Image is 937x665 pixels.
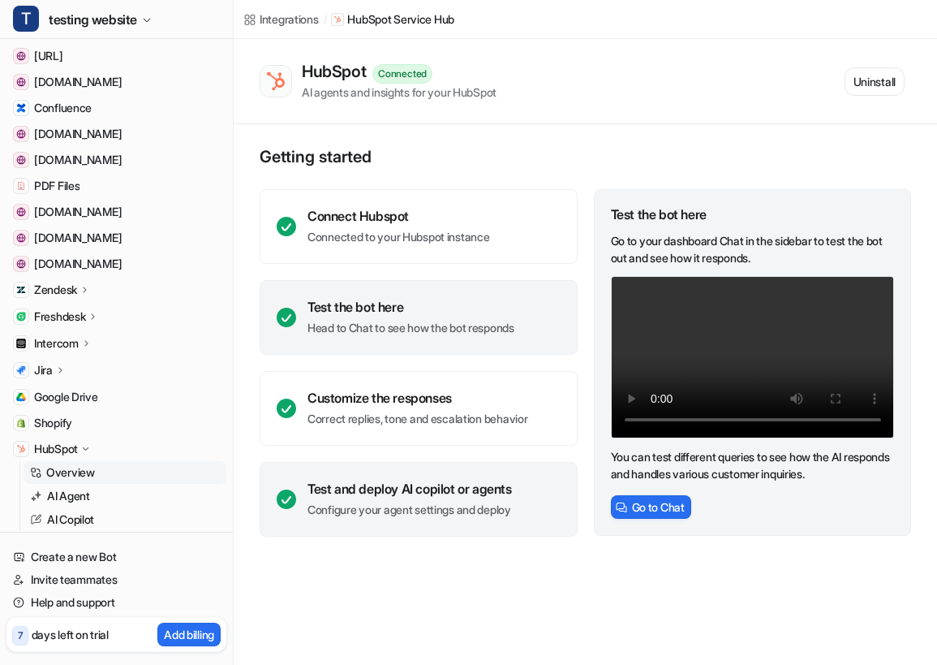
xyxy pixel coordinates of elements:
p: You can test different queries to see how the AI responds and handles various customer inquiries. [611,448,895,482]
span: / [324,12,327,27]
p: HubSpot [34,441,78,457]
img: Jira [16,365,26,375]
img: Google Drive [16,392,26,402]
div: Customize the responses [307,390,527,406]
span: [DOMAIN_NAME] [34,204,122,220]
span: Shopify [34,415,72,431]
span: [URL] [34,48,63,64]
img: HubSpot Service Hub [264,70,287,93]
div: AI agents and insights for your HubSpot [302,84,496,101]
p: Go to your dashboard Chat in the sidebar to test the bot out and see how it responds. [611,232,895,266]
p: 7 [18,628,23,643]
p: Correct replies, tone and escalation behavior [307,411,527,427]
p: Getting started [260,147,911,166]
img: HubSpot [16,444,26,454]
span: [DOMAIN_NAME] [34,230,122,246]
a: Integrations [243,11,319,28]
a: careers-nri3pl.com[DOMAIN_NAME] [6,253,226,275]
button: Add billing [157,623,221,646]
img: support.coursiv.io [16,77,26,87]
img: example.com [16,207,26,217]
img: Zendesk [16,285,26,295]
img: Freshdesk [16,312,26,322]
a: www.eesel.ai[URL] [6,45,226,67]
a: support.bikesonline.com.au[DOMAIN_NAME] [6,123,226,145]
div: Connect Hubspot [307,208,489,224]
img: Shopify [16,418,26,428]
img: support.bikesonline.com.au [16,129,26,139]
span: PDF Files [34,178,80,194]
p: AI Agent [47,488,90,504]
div: Connected [372,64,432,84]
img: www.eesel.ai [16,51,26,61]
p: Head to Chat to see how the bot responds [307,320,514,336]
p: days left on trial [32,626,109,643]
img: nri3pl.com [16,233,26,243]
a: ShopifyShopify [6,412,226,434]
a: example.com[DOMAIN_NAME] [6,201,226,223]
img: Confluence [16,103,26,113]
div: Test and deploy AI copilot or agents [307,481,512,497]
p: Configure your agent settings and deploy [307,502,512,518]
p: Zendesk [34,282,77,298]
p: AI Copilot [47,512,94,528]
span: Confluence [34,100,92,116]
img: www.cardekho.com [16,155,26,165]
p: Connected to your Hubspot instance [307,229,489,245]
img: careers-nri3pl.com [16,259,26,269]
p: Freshdesk [34,309,85,325]
span: testing website [49,8,137,31]
video: Your browser does not support the video tag. [611,276,895,438]
p: Overview [46,464,95,481]
p: Jira [34,362,53,378]
img: HubSpot Service Hub icon [333,15,342,24]
a: Overview [24,461,226,484]
button: Uninstall [845,67,905,96]
a: AI Agent [24,485,226,507]
img: Intercom [16,339,26,348]
a: AI Copilot [24,508,226,531]
span: Google Drive [34,389,98,405]
a: Help and support [6,591,226,614]
a: Google DriveGoogle Drive [6,386,226,408]
span: [DOMAIN_NAME] [34,256,122,272]
img: ChatIcon [616,502,627,513]
span: [DOMAIN_NAME] [34,74,122,90]
span: [DOMAIN_NAME] [34,126,122,142]
a: PDF FilesPDF Files [6,175,226,197]
div: HubSpot [302,62,372,81]
div: Integrations [260,11,319,28]
a: support.coursiv.io[DOMAIN_NAME] [6,71,226,93]
p: Add billing [164,626,214,643]
button: Go to Chat [611,495,691,519]
p: HubSpot Service Hub [347,11,454,28]
a: nri3pl.com[DOMAIN_NAME] [6,227,226,249]
a: ConfluenceConfluence [6,97,226,119]
a: Invite teammates [6,568,226,591]
div: Test the bot here [611,206,895,222]
a: HubSpot Service Hub iconHubSpot Service Hub [331,11,454,28]
a: www.cardekho.com[DOMAIN_NAME] [6,149,226,171]
img: PDF Files [16,181,26,191]
span: [DOMAIN_NAME] [34,152,122,168]
div: Test the bot here [307,299,514,315]
p: Intercom [34,335,79,352]
a: Create a new Bot [6,546,226,568]
span: T [13,6,39,32]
